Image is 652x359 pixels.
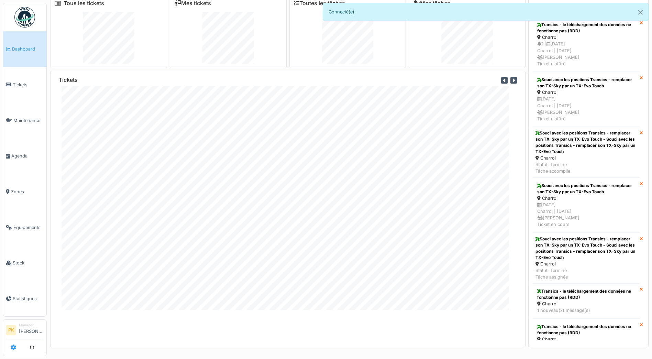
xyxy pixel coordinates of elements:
[537,34,635,41] div: Charroi
[533,319,640,354] a: Transics - le téléchargement des données ne fonctionne pas (RDD) Charroi 1 nouveau(x) message(s)
[11,188,44,195] span: Zones
[3,138,46,174] a: Agenda
[3,209,46,245] a: Équipements
[535,130,637,155] div: Souci avec les positions Transics - remplacer son TX-Sky par un TX-Evo Touch - Souci avec les pos...
[533,178,640,233] a: Souci avec les positions Transics - remplacer son TX-Sky par un TX-Evo Touch Charroi [DATE]Charro...
[537,202,635,228] div: [DATE] Charroi | [DATE] [PERSON_NAME] Ticket en cours
[537,183,635,195] div: Souci avec les positions Transics - remplacer son TX-Sky par un TX-Evo Touch
[535,155,637,161] div: Charroi
[11,153,44,159] span: Agenda
[533,17,640,72] a: Transics - le téléchargement des données ne fonctionne pas (RDD) Charroi 2 |[DATE]Charroi | [DATE...
[535,161,637,174] div: Statut: Terminé Tâche accomplie
[14,7,35,28] img: Badge_color-CXgf-gQk.svg
[533,127,640,178] a: Souci avec les positions Transics - remplacer son TX-Sky par un TX-Evo Touch - Souci avec les pos...
[13,224,44,231] span: Équipements
[533,283,640,318] a: Transics - le téléchargement des données ne fonctionne pas (RDD) Charroi 1 nouveau(x) message(s)
[12,46,44,52] span: Dashboard
[537,336,635,342] div: Charroi
[537,195,635,202] div: Charroi
[3,31,46,67] a: Dashboard
[13,295,44,302] span: Statistiques
[13,81,44,88] span: Tickets
[535,267,637,280] div: Statut: Terminé Tâche assignée
[537,324,635,336] div: Transics - le téléchargement des données ne fonctionne pas (RDD)
[19,323,44,328] div: Manager
[537,89,635,96] div: Charroi
[3,174,46,210] a: Zones
[537,41,635,67] div: 2 | [DATE] Charroi | [DATE] [PERSON_NAME] Ticket clotûré
[59,77,78,83] h6: Tickets
[537,288,635,301] div: Transics - le téléchargement des données ne fonctionne pas (RDD)
[537,96,635,122] div: [DATE] Charroi | [DATE] [PERSON_NAME] Ticket clotûré
[533,72,640,127] a: Souci avec les positions Transics - remplacer son TX-Sky par un TX-Evo Touch Charroi [DATE]Charro...
[13,260,44,266] span: Stock
[3,67,46,103] a: Tickets
[6,323,44,339] a: PK Manager[PERSON_NAME]
[3,245,46,281] a: Stock
[537,77,635,89] div: Souci avec les positions Transics - remplacer son TX-Sky par un TX-Evo Touch
[13,117,44,124] span: Maintenance
[6,325,16,335] li: PK
[3,102,46,138] a: Maintenance
[3,281,46,317] a: Statistiques
[533,233,640,284] a: Souci avec les positions Transics - remplacer son TX-Sky par un TX-Evo Touch - Souci avec les pos...
[535,236,637,261] div: Souci avec les positions Transics - remplacer son TX-Sky par un TX-Evo Touch - Souci avec les pos...
[633,3,648,21] button: Close
[535,261,637,267] div: Charroi
[537,22,635,34] div: Transics - le téléchargement des données ne fonctionne pas (RDD)
[19,323,44,337] li: [PERSON_NAME]
[323,3,649,21] div: Connecté(e).
[537,307,635,314] div: 1 nouveau(x) message(s)
[537,301,635,307] div: Charroi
